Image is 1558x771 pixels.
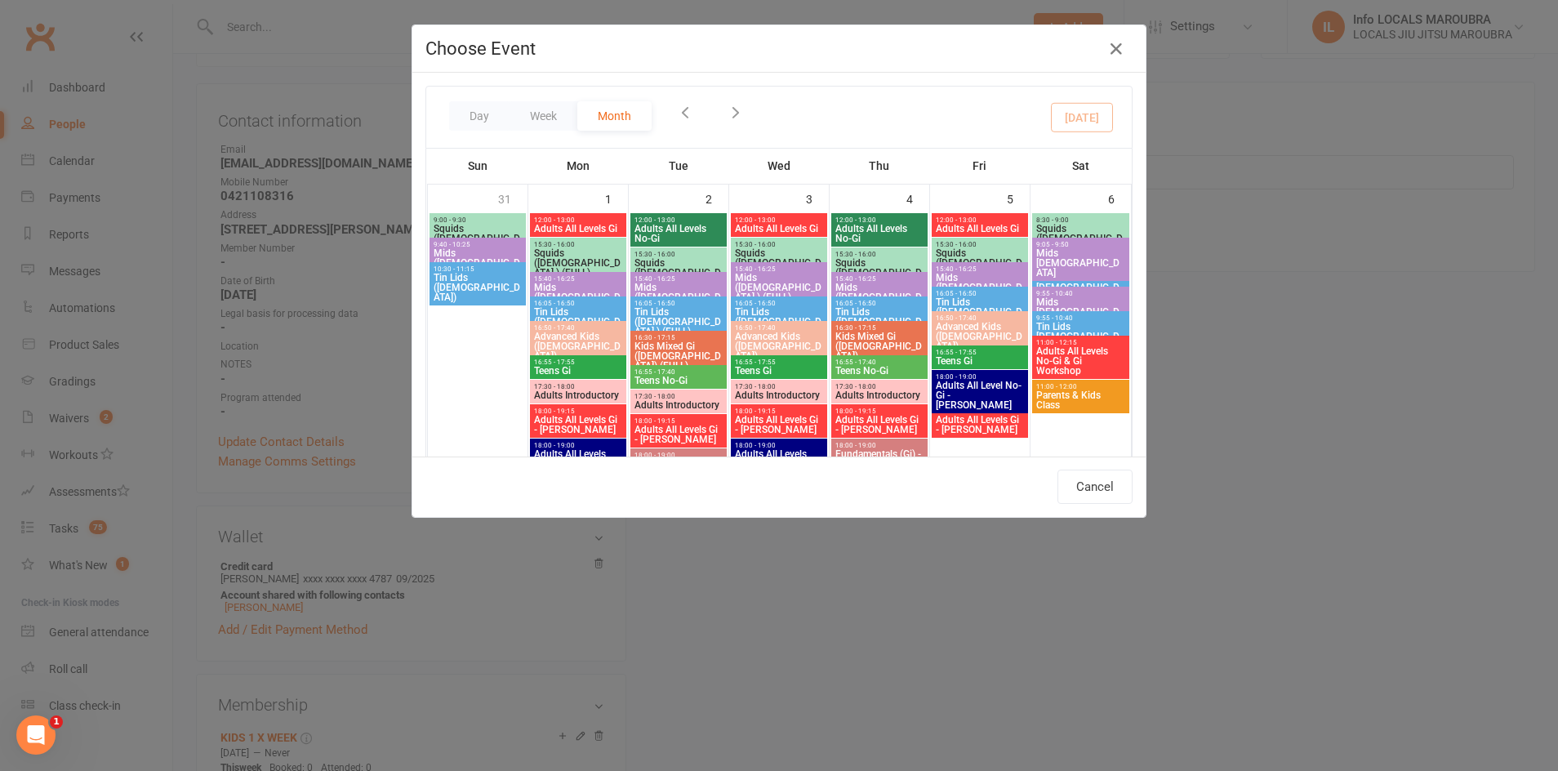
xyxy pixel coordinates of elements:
[835,390,924,400] span: Adults Introductory
[634,393,723,400] span: 17:30 - 18:00
[16,715,56,755] iframe: Intercom live chat
[1035,297,1127,327] span: Mids [DEMOGRAPHIC_DATA] (FULL)
[835,283,924,312] span: Mids ([DEMOGRAPHIC_DATA])
[498,185,527,212] div: 31
[734,307,824,336] span: Tin Lids ([DEMOGRAPHIC_DATA].)
[935,273,1025,302] span: Mids ([DEMOGRAPHIC_DATA].)
[935,241,1025,248] span: 15:30 - 16:00
[533,324,623,332] span: 16:50 - 17:40
[58,315,153,332] div: [PERSON_NAME]
[19,359,51,392] img: Profile image for Toby
[58,134,153,151] div: [PERSON_NAME]
[533,332,623,361] span: Advanced Kids ([DEMOGRAPHIC_DATA])
[1035,216,1127,224] span: 8:30 - 9:00
[935,314,1025,322] span: 16:50 - 17:40
[533,241,623,248] span: 15:30 - 16:00
[533,275,623,283] span: 15:40 - 16:25
[533,415,623,435] span: Adults All Levels Gi - [PERSON_NAME]
[58,74,153,91] div: [PERSON_NAME]
[734,265,824,273] span: 15:40 - 16:25
[935,381,1025,410] span: Adults All Level No-Gi - [PERSON_NAME]
[634,258,723,287] span: Squids ([DEMOGRAPHIC_DATA].)
[935,216,1025,224] span: 12:00 - 13:00
[734,383,824,390] span: 17:30 - 18:00
[156,134,209,151] div: • 22h ago
[433,216,523,224] span: 9:00 - 9:30
[734,415,824,435] span: Adults All Levels Gi - [PERSON_NAME]
[156,194,209,212] div: • 23h ago
[38,550,71,562] span: Home
[533,359,623,366] span: 16:55 - 17:55
[734,408,824,415] span: 18:00 - 19:15
[734,449,824,469] span: Adults All Levels No-Gi - Ves Celic
[433,224,523,253] span: Squids ([DEMOGRAPHIC_DATA])
[935,265,1025,273] span: 15:40 - 16:25
[835,366,924,376] span: Teens No-Gi
[835,415,924,435] span: Adults All Levels Gi - [PERSON_NAME]
[19,238,51,271] img: Profile image for Toby
[835,300,924,307] span: 16:05 - 16:50
[634,376,723,385] span: Teens No-Gi
[935,290,1025,297] span: 16:05 - 16:50
[835,324,924,332] span: 16:30 - 17:15
[935,373,1025,381] span: 18:00 - 19:00
[1035,390,1127,410] span: Parents & Kids Class
[628,149,728,183] th: Tue
[634,417,723,425] span: 18:00 - 19:15
[533,283,623,312] span: Mids ([DEMOGRAPHIC_DATA].)
[634,275,723,283] span: 15:40 - 16:25
[734,332,824,361] span: Advanced Kids ([DEMOGRAPHIC_DATA])
[734,366,824,376] span: Teens Gi
[835,383,924,390] span: 17:30 - 18:00
[109,510,217,575] button: Messages
[734,300,824,307] span: 16:05 - 16:50
[131,550,194,562] span: Messages
[1035,248,1127,278] span: Mids [DEMOGRAPHIC_DATA]
[634,452,723,459] span: 18:00 - 19:00
[935,349,1025,356] span: 16:55 - 17:55
[835,251,924,258] span: 15:30 - 16:00
[19,480,51,513] img: Profile image for Toby
[58,481,158,494] span: Was that helpful?
[533,300,623,307] span: 16:05 - 16:50
[58,239,158,252] span: Was that helpful?
[835,449,924,469] span: Fundamentals (Gi) - [PERSON_NAME]
[1035,314,1127,322] span: 9:55 - 10:40
[829,149,929,183] th: Thu
[634,425,723,444] span: Adults All Levels Gi - [PERSON_NAME]
[533,307,623,336] span: Tin Lids ([DEMOGRAPHIC_DATA].)
[156,497,202,514] div: • [DATE]
[1035,346,1127,376] span: Adults All Levels No-Gi & Gi Workshop
[734,273,824,302] span: Mids ([DEMOGRAPHIC_DATA].) (FULL)
[1057,470,1133,504] button: Cancel
[734,359,824,366] span: 16:55 - 17:55
[906,185,929,212] div: 4
[835,442,924,449] span: 18:00 - 19:00
[728,149,829,183] th: Wed
[533,248,623,278] span: Squids ([DEMOGRAPHIC_DATA].) (FULL)
[634,400,723,410] span: Adults Introductory
[156,376,202,393] div: • [DATE]
[1035,290,1127,297] span: 9:55 - 10:40
[19,299,51,332] img: Profile image for Toby
[533,224,623,234] span: Adults All Levels Gi
[121,7,209,35] h1: Messages
[218,510,327,575] button: Help
[1108,185,1131,212] div: 6
[433,248,523,278] span: Mids ([DEMOGRAPHIC_DATA])
[835,216,924,224] span: 12:00 - 13:00
[58,360,158,373] span: Was that helpful?
[533,408,623,415] span: 18:00 - 19:15
[287,7,316,36] div: Close
[58,436,153,453] div: [PERSON_NAME]
[1035,322,1127,351] span: Tin Lids [DEMOGRAPHIC_DATA]
[935,356,1025,366] span: Teens Gi
[835,275,924,283] span: 15:40 - 16:25
[156,436,202,453] div: • [DATE]
[58,255,153,272] div: [PERSON_NAME]
[634,283,723,312] span: Mids ([DEMOGRAPHIC_DATA])
[156,315,202,332] div: • [DATE]
[58,376,153,393] div: [PERSON_NAME]
[935,322,1025,351] span: Advanced Kids ([DEMOGRAPHIC_DATA])
[533,383,623,390] span: 17:30 - 18:00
